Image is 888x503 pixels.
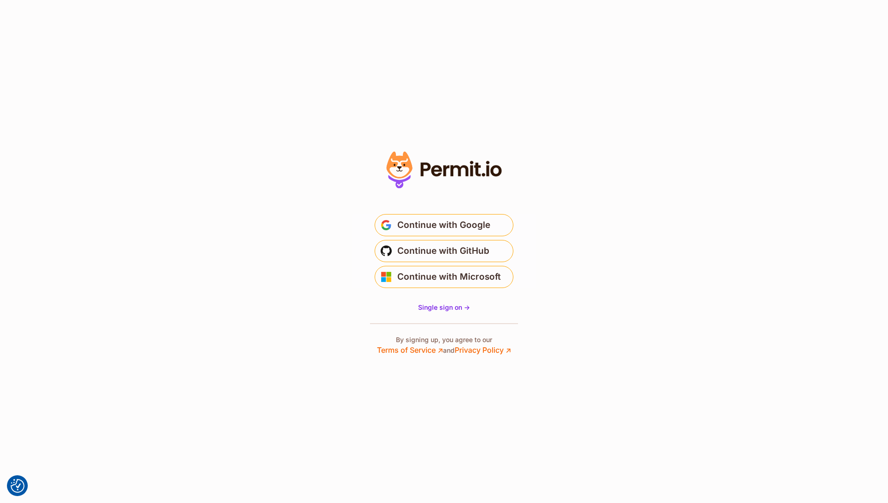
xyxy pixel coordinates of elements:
[418,303,470,311] span: Single sign on ->
[397,218,490,233] span: Continue with Google
[375,214,513,236] button: Continue with Google
[397,244,489,258] span: Continue with GitHub
[11,479,25,493] button: Consent Preferences
[11,479,25,493] img: Revisit consent button
[455,345,511,355] a: Privacy Policy ↗
[375,240,513,262] button: Continue with GitHub
[418,303,470,312] a: Single sign on ->
[377,345,443,355] a: Terms of Service ↗
[397,270,501,284] span: Continue with Microsoft
[377,335,511,356] p: By signing up, you agree to our and
[375,266,513,288] button: Continue with Microsoft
